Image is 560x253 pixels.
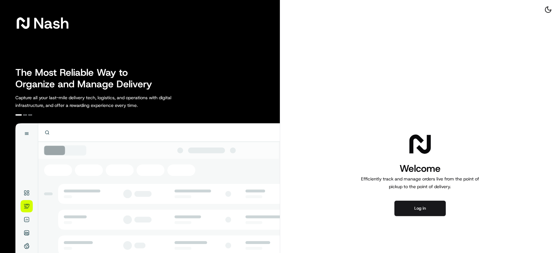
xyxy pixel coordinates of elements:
span: Nash [33,17,69,30]
p: Efficiently track and manage orders live from the point of pickup to the point of delivery. [358,175,482,190]
p: Capture all your last-mile delivery tech, logistics, and operations with digital infrastructure, ... [15,94,200,109]
button: Log in [394,201,446,216]
h1: Welcome [358,162,482,175]
h2: The Most Reliable Way to Organize and Manage Delivery [15,67,159,90]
